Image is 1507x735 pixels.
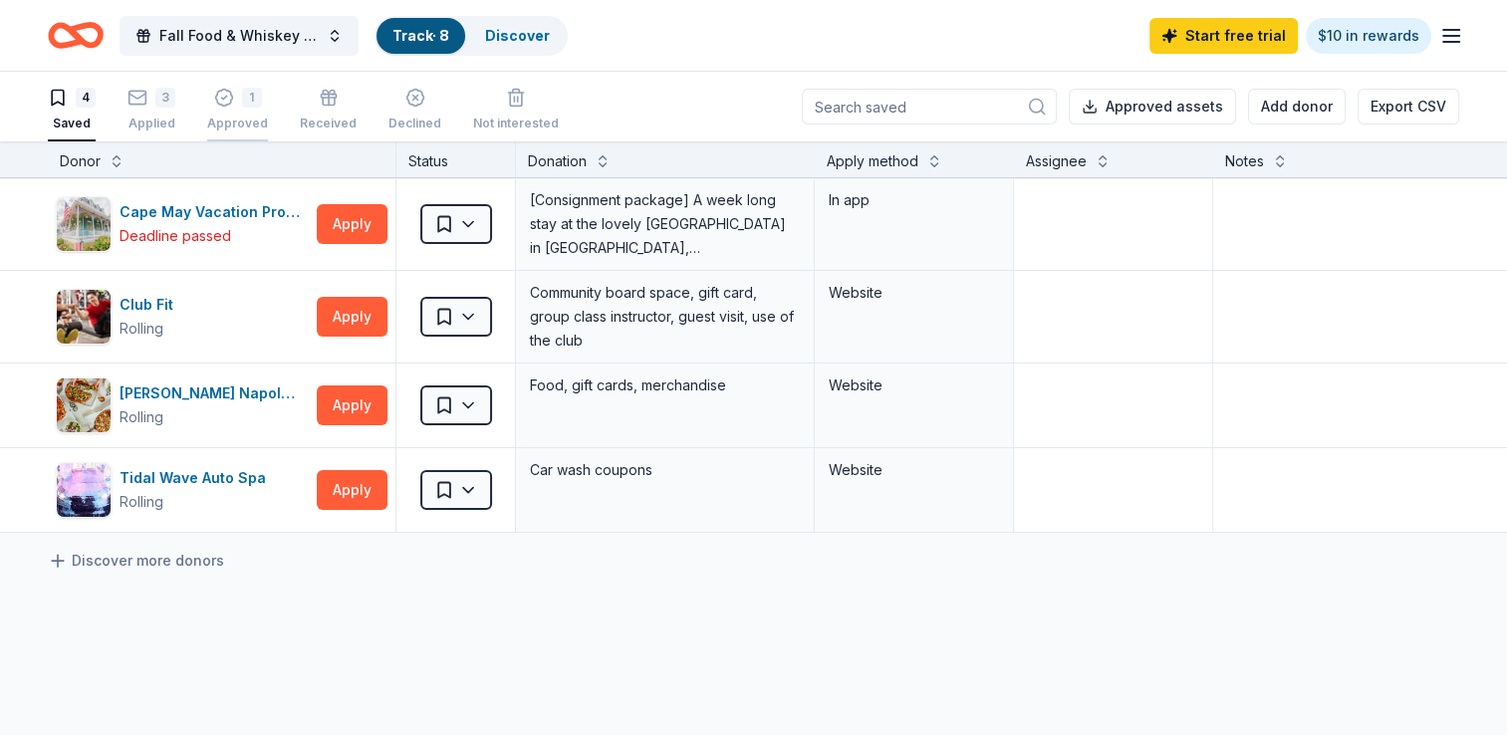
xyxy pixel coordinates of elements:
[207,116,268,131] div: Approved
[317,385,387,425] button: Apply
[48,12,104,59] a: Home
[829,188,999,212] div: In app
[827,149,918,173] div: Apply method
[528,371,802,399] div: Food, gift cards, merchandise
[57,378,111,432] img: Image for Frank Pepe Pizzeria Napoletana
[56,289,309,345] button: Image for Club FitClub FitRolling
[120,293,181,317] div: Club Fit
[120,405,163,429] div: Rolling
[829,281,999,305] div: Website
[802,89,1057,124] input: Search saved
[56,377,309,433] button: Image for Frank Pepe Pizzeria Napoletana[PERSON_NAME] NapoletanaRolling
[1306,18,1431,54] a: $10 in rewards
[159,24,319,48] span: Fall Food & Whiskey Bash
[56,462,309,518] button: Image for Tidal Wave Auto SpaTidal Wave Auto SpaRolling
[120,466,274,490] div: Tidal Wave Auto Spa
[317,470,387,510] button: Apply
[57,197,111,251] img: Image for Cape May Vacation Properties
[120,224,231,248] div: Deadline passed
[317,204,387,244] button: Apply
[76,88,96,108] div: 4
[317,297,387,337] button: Apply
[473,80,559,141] button: Not interested
[57,290,111,344] img: Image for Club Fit
[396,141,516,177] div: Status
[56,196,309,252] button: Image for Cape May Vacation PropertiesCape May Vacation PropertiesDeadline passed
[485,27,550,44] a: Discover
[48,80,96,141] button: 4Saved
[392,27,449,44] a: Track· 8
[388,80,441,141] button: Declined
[1069,89,1236,124] button: Approved assets
[528,186,802,262] div: [Consignment package] A week long stay at the lovely [GEOGRAPHIC_DATA] in [GEOGRAPHIC_DATA], [GEO...
[120,16,359,56] button: Fall Food & Whiskey Bash
[388,116,441,131] div: Declined
[1358,89,1459,124] button: Export CSV
[528,456,802,484] div: Car wash coupons
[207,80,268,141] button: 1Approved
[48,116,96,131] div: Saved
[1026,149,1087,173] div: Assignee
[120,317,163,341] div: Rolling
[300,116,357,131] div: Received
[127,80,175,141] button: 3Applied
[1149,18,1298,54] a: Start free trial
[155,88,175,108] div: 3
[60,149,101,173] div: Donor
[300,80,357,141] button: Received
[829,458,999,482] div: Website
[1248,89,1346,124] button: Add donor
[829,373,999,397] div: Website
[242,88,262,108] div: 1
[1225,149,1264,173] div: Notes
[375,16,568,56] button: Track· 8Discover
[473,116,559,131] div: Not interested
[120,490,163,514] div: Rolling
[57,463,111,517] img: Image for Tidal Wave Auto Spa
[120,200,309,224] div: Cape May Vacation Properties
[528,279,802,355] div: Community board space, gift card, group class instructor, guest visit, use of the club
[48,549,224,573] a: Discover more donors
[120,381,309,405] div: [PERSON_NAME] Napoletana
[528,149,587,173] div: Donation
[127,116,175,131] div: Applied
